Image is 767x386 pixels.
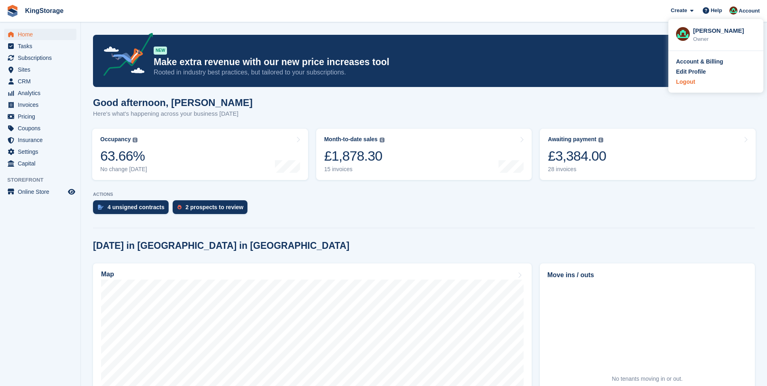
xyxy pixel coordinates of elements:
div: NEW [154,47,167,55]
span: Analytics [18,87,66,99]
div: Awaiting payment [548,136,596,143]
div: Edit Profile [676,68,706,76]
div: £1,878.30 [324,148,385,164]
img: icon-info-grey-7440780725fd019a000dd9b08b2336e03edf1995a4989e88bcd33f0948082b44.svg [598,138,603,142]
div: 28 invoices [548,166,606,173]
div: [PERSON_NAME] [693,26,756,34]
div: Logout [676,78,695,86]
a: menu [4,64,76,75]
a: menu [4,87,76,99]
span: Insurance [18,134,66,146]
img: icon-info-grey-7440780725fd019a000dd9b08b2336e03edf1995a4989e88bcd33f0948082b44.svg [133,138,137,142]
div: Account & Billing [676,57,723,66]
a: Preview store [67,187,76,197]
p: Rooted in industry best practices, but tailored to your subscriptions. [154,68,684,77]
a: menu [4,76,76,87]
div: 2 prospects to review [186,204,243,210]
h2: Move ins / outs [547,270,747,280]
span: Create [671,6,687,15]
span: Tasks [18,40,66,52]
span: Capital [18,158,66,169]
span: Home [18,29,66,40]
span: Account [739,7,760,15]
div: 4 unsigned contracts [108,204,165,210]
a: menu [4,52,76,64]
p: ACTIONS [93,192,755,197]
p: Here's what's happening across your business [DATE] [93,109,253,119]
a: Month-to-date sales £1,878.30 15 invoices [316,129,532,180]
a: Edit Profile [676,68,756,76]
a: menu [4,111,76,122]
a: menu [4,123,76,134]
div: 63.66% [100,148,147,164]
span: Help [711,6,722,15]
img: price-adjustments-announcement-icon-8257ccfd72463d97f412b2fc003d46551f7dbcb40ab6d574587a9cd5c0d94... [97,33,153,79]
a: menu [4,40,76,52]
img: prospect-51fa495bee0391a8d652442698ab0144808aea92771e9ea1ae160a38d050c398.svg [177,205,182,210]
div: Occupancy [100,136,131,143]
span: Invoices [18,99,66,110]
h2: [DATE] in [GEOGRAPHIC_DATA] in [GEOGRAPHIC_DATA] [93,240,349,251]
a: menu [4,29,76,40]
div: £3,384.00 [548,148,606,164]
span: Settings [18,146,66,157]
span: Pricing [18,111,66,122]
img: John King [729,6,737,15]
span: Sites [18,64,66,75]
div: Month-to-date sales [324,136,378,143]
a: Logout [676,78,756,86]
a: menu [4,146,76,157]
a: menu [4,134,76,146]
span: CRM [18,76,66,87]
img: icon-info-grey-7440780725fd019a000dd9b08b2336e03edf1995a4989e88bcd33f0948082b44.svg [380,138,385,142]
a: Occupancy 63.66% No change [DATE] [92,129,308,180]
a: Account & Billing [676,57,756,66]
p: Make extra revenue with our new price increases tool [154,56,684,68]
a: menu [4,186,76,197]
a: menu [4,99,76,110]
h1: Good afternoon, [PERSON_NAME] [93,97,253,108]
div: Owner [693,35,756,43]
span: Subscriptions [18,52,66,64]
a: Awaiting payment £3,384.00 28 invoices [540,129,756,180]
div: No tenants moving in or out. [612,375,682,383]
img: stora-icon-8386f47178a22dfd0bd8f6a31ec36ba5ce8667c1dd55bd0f319d3a0aa187defe.svg [6,5,19,17]
span: Storefront [7,176,80,184]
a: 2 prospects to review [173,200,251,218]
span: Coupons [18,123,66,134]
a: KingStorage [22,4,67,17]
img: John King [676,27,690,41]
div: 15 invoices [324,166,385,173]
h2: Map [101,271,114,278]
a: 4 unsigned contracts [93,200,173,218]
a: menu [4,158,76,169]
span: Online Store [18,186,66,197]
div: No change [DATE] [100,166,147,173]
img: contract_signature_icon-13c848040528278c33f63329250d36e43548de30e8caae1d1a13099fd9432cc5.svg [98,205,104,210]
